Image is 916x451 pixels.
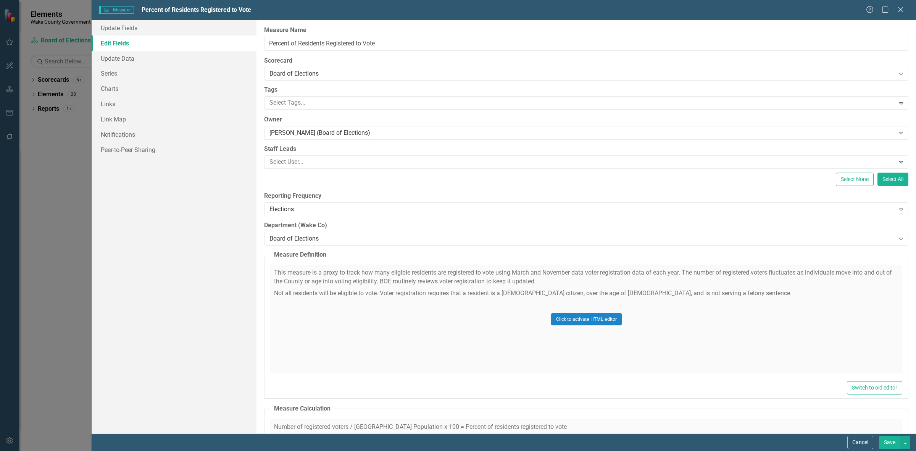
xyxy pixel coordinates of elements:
[264,86,908,94] label: Tags
[92,142,256,157] a: Peer-to-Peer Sharing
[92,112,256,127] a: Link Map
[877,173,908,186] button: Select All
[847,381,902,394] button: Switch to old editor
[836,173,874,186] button: Select None
[92,66,256,81] a: Series
[269,205,895,213] div: Elections
[92,81,256,96] a: Charts
[92,20,256,36] a: Update Fields
[879,436,900,449] button: Save
[92,51,256,66] a: Update Data
[264,192,908,200] label: Reporting Frequency
[264,26,908,35] label: Measure Name
[269,129,895,137] div: [PERSON_NAME] (Board of Elections)
[264,221,908,230] label: Department (Wake Co)
[264,115,908,124] label: Owner
[92,127,256,142] a: Notifications
[270,404,334,413] legend: Measure Calculation
[551,313,622,325] button: Click to activate HTML editor
[270,251,330,259] legend: Measure Definition
[92,36,256,51] a: Edit Fields
[269,234,895,243] div: Board of Elections
[269,70,895,78] div: Board of Elections
[847,436,873,449] button: Cancel
[264,145,908,154] label: Staff Leads
[142,6,251,13] span: Percent of Residents Registered to Vote
[264,57,908,65] label: Scorecard
[92,96,256,112] a: Links
[264,37,908,51] input: Measure Name
[99,6,134,14] span: Measure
